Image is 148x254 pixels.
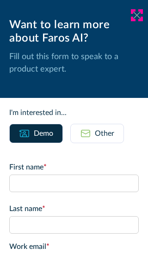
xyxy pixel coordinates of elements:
div: Want to learn more about Faros AI? [9,18,139,45]
div: Other [95,128,114,139]
label: Last name [9,203,139,214]
label: Work email [9,241,139,252]
div: Demo [34,128,53,139]
div: I'm interested in... [9,107,139,118]
label: First name [9,162,139,173]
p: Fill out this form to speak to a product expert. [9,51,139,76]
